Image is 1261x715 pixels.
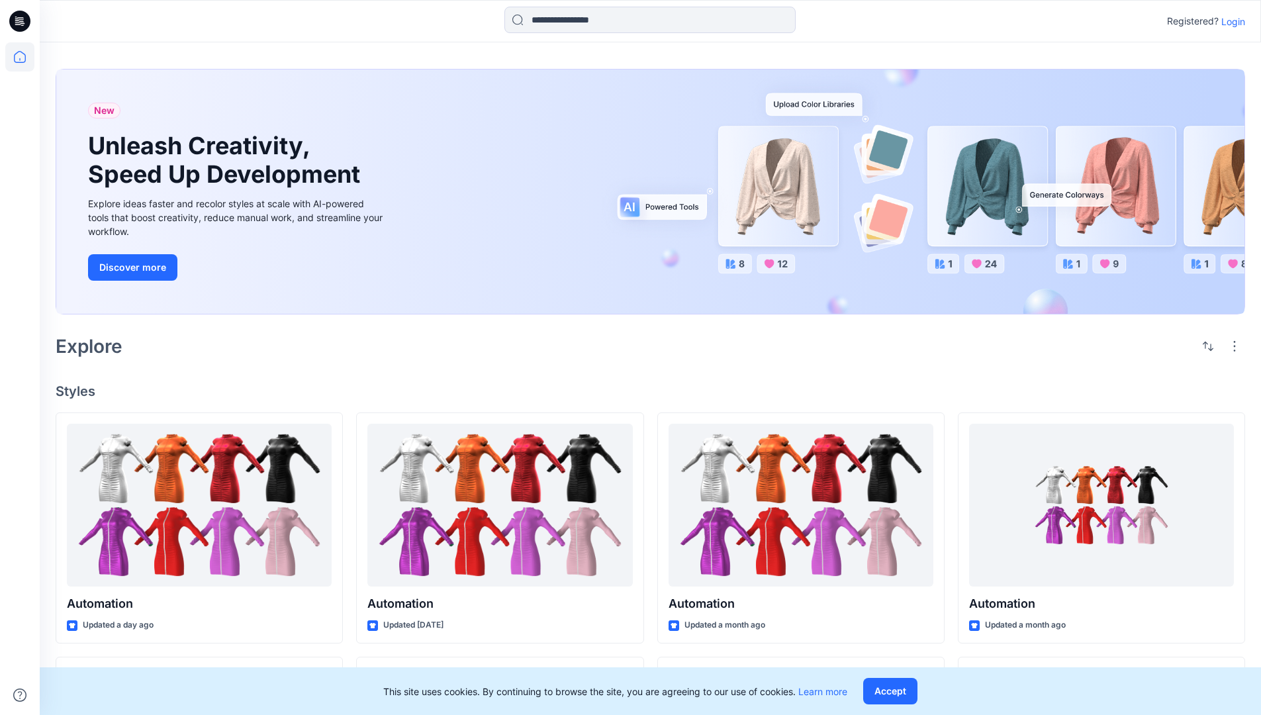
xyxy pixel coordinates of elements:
[83,618,154,632] p: Updated a day ago
[985,618,1066,632] p: Updated a month ago
[383,685,847,698] p: This site uses cookies. By continuing to browse the site, you are agreeing to our use of cookies.
[67,424,332,587] a: Automation
[969,424,1234,587] a: Automation
[863,678,917,704] button: Accept
[969,595,1234,613] p: Automation
[383,618,444,632] p: Updated [DATE]
[67,595,332,613] p: Automation
[798,686,847,697] a: Learn more
[367,595,632,613] p: Automation
[88,197,386,238] div: Explore ideas faster and recolor styles at scale with AI-powered tools that boost creativity, red...
[1167,13,1219,29] p: Registered?
[88,254,177,281] button: Discover more
[684,618,765,632] p: Updated a month ago
[1221,15,1245,28] p: Login
[88,132,366,189] h1: Unleash Creativity, Speed Up Development
[94,103,115,119] span: New
[669,424,933,587] a: Automation
[367,424,632,587] a: Automation
[88,254,386,281] a: Discover more
[56,383,1245,399] h4: Styles
[669,595,933,613] p: Automation
[56,336,122,357] h2: Explore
